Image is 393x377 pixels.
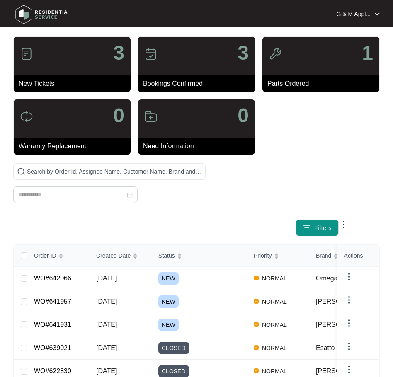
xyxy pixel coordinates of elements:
span: CLOSED [158,342,189,354]
a: WO#639021 [34,344,71,351]
button: filter iconFilters [296,220,339,236]
span: Created Date [96,251,131,260]
span: Status [158,251,175,260]
th: Order ID [27,245,90,267]
img: residentia service logo [12,2,70,27]
img: Vercel Logo [254,322,259,327]
p: Bookings Confirmed [143,79,255,89]
img: icon [144,110,158,123]
p: 0 [113,106,124,126]
span: NORMAL [259,320,290,330]
span: [DATE] [96,367,117,375]
p: Warranty Replacement [19,141,131,151]
span: NORMAL [259,273,290,283]
img: icon [144,47,158,60]
img: dropdown arrow [375,12,380,16]
p: Need Information [143,141,255,151]
img: Vercel Logo [254,275,259,280]
img: dropdown arrow [344,341,354,351]
span: Brand [316,251,331,260]
img: Vercel Logo [254,299,259,304]
input: Search by Order Id, Assignee Name, Customer Name, Brand and Model [27,167,202,176]
a: WO#622830 [34,367,71,375]
span: [DATE] [96,298,117,305]
p: 1 [362,43,373,63]
img: icon [20,110,33,123]
th: Brand [309,245,371,267]
span: NEW [158,319,179,331]
img: search-icon [17,167,25,176]
span: Order ID [34,251,56,260]
img: Vercel Logo [254,345,259,350]
span: [PERSON_NAME] [316,367,371,375]
a: WO#641957 [34,298,71,305]
img: dropdown arrow [344,295,354,305]
th: Priority [247,245,309,267]
span: NEW [158,272,179,285]
p: 0 [238,106,249,126]
span: NORMAL [259,297,290,307]
span: [PERSON_NAME] [316,321,371,328]
span: Esatto [316,344,335,351]
img: icon [20,47,33,60]
th: Actions [337,245,379,267]
span: NORMAL [259,343,290,353]
img: dropdown arrow [344,272,354,282]
span: Omega [316,275,337,282]
img: Vercel Logo [254,368,259,373]
p: 3 [238,43,249,63]
img: dropdown arrow [344,318,354,328]
th: Status [152,245,247,267]
p: G & M Appl... [337,10,371,18]
p: 3 [113,43,124,63]
p: Parts Ordered [267,79,379,89]
a: WO#642066 [34,275,71,282]
img: dropdown arrow [339,220,349,230]
img: dropdown arrow [344,365,354,375]
span: NEW [158,295,179,308]
span: [DATE] [96,344,117,351]
span: NORMAL [259,366,290,376]
span: Priority [254,251,272,260]
span: [PERSON_NAME] [316,298,371,305]
span: [DATE] [96,275,117,282]
span: Filters [314,224,332,232]
th: Created Date [90,245,152,267]
img: icon [269,47,282,60]
span: [DATE] [96,321,117,328]
p: New Tickets [19,79,131,89]
img: filter icon [303,224,311,232]
a: WO#641931 [34,321,71,328]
